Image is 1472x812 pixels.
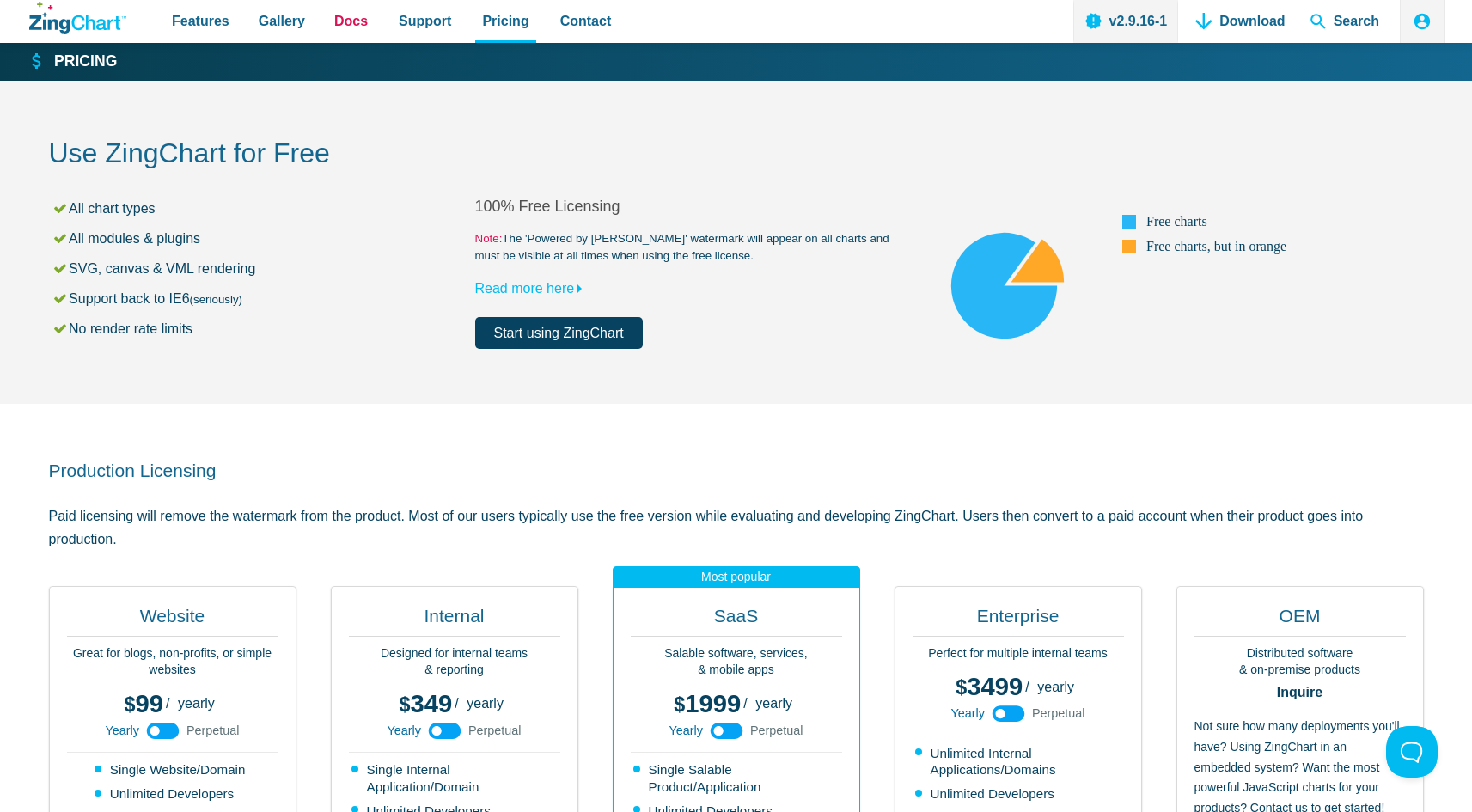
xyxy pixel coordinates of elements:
h2: 100% Free Licensing [475,197,901,217]
h2: OEM [1194,604,1406,637]
a: Start using ZingChart [475,317,643,349]
span: / [743,697,747,711]
li: Single Salable Product/Application [633,761,842,796]
span: Contact [560,9,612,33]
iframe: Toggle Customer Support [1386,726,1438,778]
span: Perpetual [1032,707,1085,719]
span: Yearly [387,724,420,736]
li: Single Website/Domain [95,761,253,778]
span: 99 [125,690,163,717]
li: Unlimited Developers [95,785,253,803]
strong: Pricing [54,54,117,70]
span: Note: [475,232,503,245]
span: yearly [755,696,792,711]
li: Single Internal Application/Domain [351,761,560,796]
li: No render rate limits [52,317,475,340]
h2: Internal [349,604,560,637]
strong: Inquire [1194,686,1406,699]
span: yearly [1037,680,1074,694]
span: Features [172,9,229,33]
h2: SaaS [631,604,842,637]
span: 349 [399,690,452,717]
p: Salable software, services, & mobile apps [631,645,842,679]
span: / [166,697,169,711]
span: Perpetual [750,724,803,736]
li: Support back to IE6 [52,287,475,310]
span: Perpetual [468,724,522,736]
span: Docs [334,9,368,33]
li: Unlimited Developers [915,785,1124,803]
li: SVG, canvas & VML rendering [52,257,475,280]
h2: Use ZingChart for Free [49,136,1424,174]
small: (seriously) [190,293,242,306]
span: Perpetual [186,724,240,736]
p: Great for blogs, non-profits, or simple websites [67,645,278,679]
span: 1999 [674,690,741,717]
li: All chart types [52,197,475,220]
span: Pricing [482,9,528,33]
span: 3499 [956,673,1023,700]
small: The 'Powered by [PERSON_NAME]' watermark will appear on all charts and must be visible at all tim... [475,230,901,265]
li: All modules & plugins [52,227,475,250]
span: Gallery [259,9,305,33]
span: yearly [467,696,504,711]
span: yearly [178,696,215,711]
span: Yearly [105,724,138,736]
p: Designed for internal teams & reporting [349,645,560,679]
h2: Production Licensing [49,459,1424,482]
p: Distributed software & on-premise products [1194,645,1406,679]
h2: Website [67,604,278,637]
span: Support [399,9,451,33]
a: Read more here [475,281,590,296]
p: Perfect for multiple internal teams [913,645,1124,662]
a: ZingChart Logo. Click to return to the homepage [29,2,126,34]
span: Yearly [950,707,984,719]
p: Paid licensing will remove the watermark from the product. Most of our users typically use the fr... [49,504,1424,551]
span: / [1025,681,1029,694]
a: Pricing [29,52,117,72]
span: / [455,697,458,711]
li: Unlimited Internal Applications/Domains [915,745,1124,779]
h2: Enterprise [913,604,1124,637]
span: Yearly [669,724,702,736]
